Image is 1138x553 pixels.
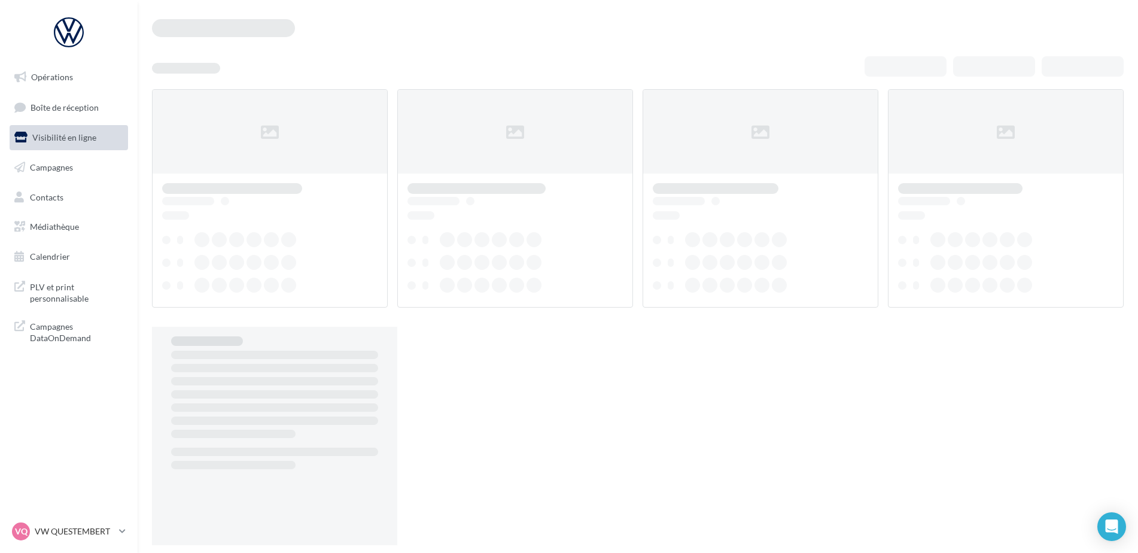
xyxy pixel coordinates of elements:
a: Médiathèque [7,214,130,239]
a: Contacts [7,185,130,210]
span: Boîte de réception [31,102,99,112]
span: Opérations [31,72,73,82]
span: Campagnes DataOnDemand [30,318,123,344]
a: VQ VW QUESTEMBERT [10,520,128,543]
span: Contacts [30,192,63,202]
a: Campagnes DataOnDemand [7,314,130,349]
p: VW QUESTEMBERT [35,525,114,537]
div: Open Intercom Messenger [1097,512,1126,541]
span: VQ [15,525,28,537]
a: Campagnes [7,155,130,180]
span: Médiathèque [30,221,79,232]
a: Visibilité en ligne [7,125,130,150]
span: Visibilité en ligne [32,132,96,142]
a: Opérations [7,65,130,90]
span: Campagnes [30,162,73,172]
a: Boîte de réception [7,95,130,120]
a: PLV et print personnalisable [7,274,130,309]
span: Calendrier [30,251,70,262]
span: PLV et print personnalisable [30,279,123,305]
a: Calendrier [7,244,130,269]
